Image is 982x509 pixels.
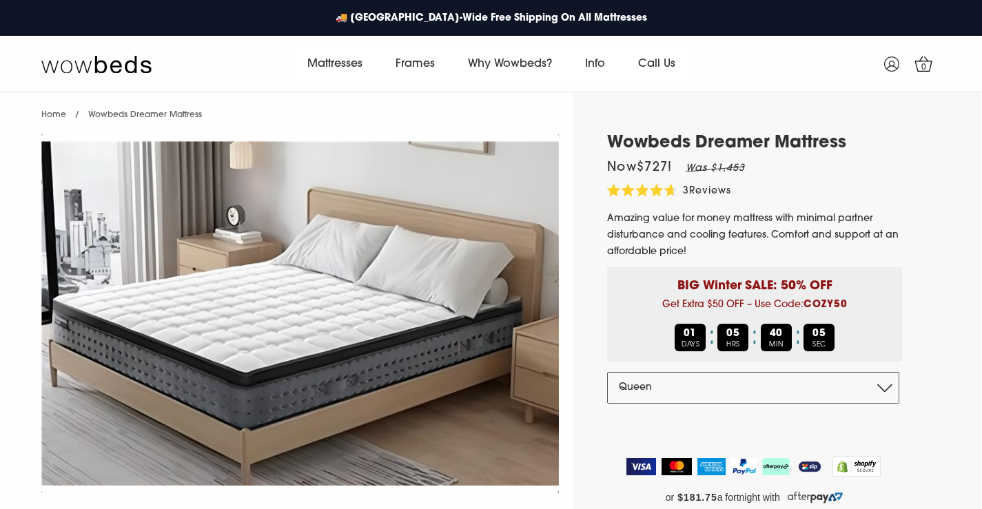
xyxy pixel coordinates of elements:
div: DAYS [675,324,706,351]
a: Why Wowbeds? [451,45,569,83]
span: Wowbeds Dreamer Mattress [88,111,202,119]
p: BIG Winter SALE: 50% OFF [617,267,892,295]
strong: $181.75 [677,492,717,503]
a: Mattresses [291,45,379,83]
div: SEC [804,324,835,351]
h1: Wowbeds Dreamer Mattress [607,134,902,154]
div: MIN [761,324,792,351]
img: Shopify secure badge [832,456,881,477]
span: Get Extra $50 OFF – Use Code: [662,300,848,310]
b: 05 [812,329,826,339]
img: ZipPay Logo [795,458,824,475]
span: Amazing value for money mattress with minimal partner disturbance and cooling features. Comfort a... [607,214,899,257]
a: Frames [379,45,451,83]
span: 3 [683,186,689,196]
div: HRS [717,324,748,351]
nav: breadcrumbs [41,92,202,127]
b: 01 [684,329,697,339]
img: MasterCard Logo [662,458,693,475]
span: / [75,111,79,119]
a: Call Us [622,45,692,83]
span: 0 [917,61,931,74]
em: Was $1,453 [686,163,745,174]
img: Visa Logo [626,458,656,475]
span: Now $727 ! [607,162,672,174]
b: COZY50 [804,300,848,310]
a: 0 [906,47,941,81]
b: 05 [726,329,740,339]
img: AfterPay Logo [762,458,790,475]
span: or [666,492,674,503]
a: Info [569,45,622,83]
b: 40 [770,329,784,339]
span: a fortnight with [717,492,780,503]
a: or $181.75 a fortnight with [607,487,902,508]
img: American Express Logo [697,458,726,475]
a: Home [41,111,66,119]
img: Wow Beds Logo [41,54,152,74]
span: Reviews [689,186,731,196]
a: 🚚 [GEOGRAPHIC_DATA]-Wide Free Shipping On All Mattresses [329,4,654,32]
img: PayPal Logo [731,458,757,475]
